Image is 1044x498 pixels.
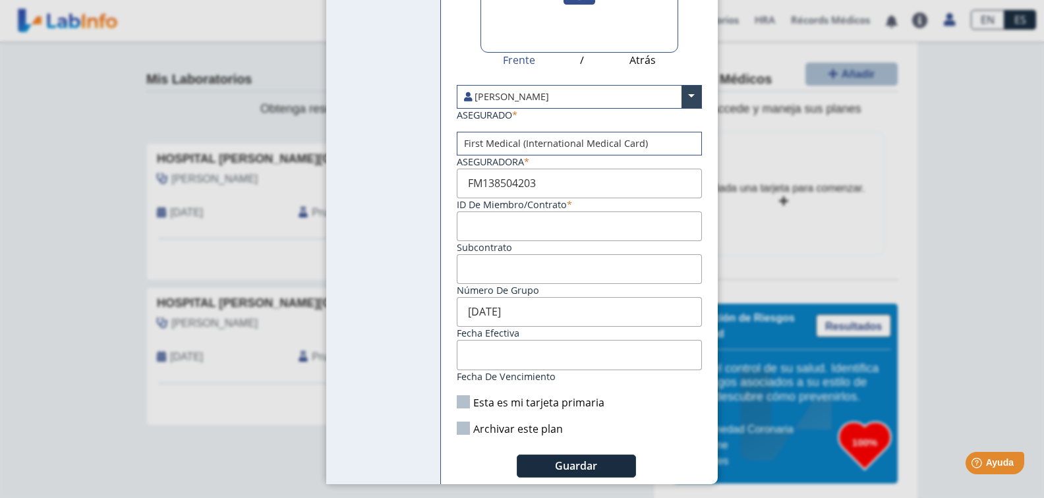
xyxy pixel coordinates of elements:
label: Esta es mi tarjeta primaria [457,395,604,410]
label: ID de Miembro/Contrato [457,198,572,211]
button: Guardar [517,455,636,478]
span: Guardar [555,458,597,473]
label: Aseguradora [457,155,529,168]
label: Fecha de vencimiento [457,370,556,383]
iframe: Help widget launcher [927,447,1029,484]
label: Fecha efectiva [457,327,519,339]
label: Número de Grupo [457,284,539,296]
span: Frente [503,53,535,69]
span: Atrás [629,53,656,69]
span: / [580,53,584,69]
label: Archivar este plan [457,422,563,436]
label: ASEGURADO [457,109,517,121]
label: Subcontrato [457,241,512,254]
